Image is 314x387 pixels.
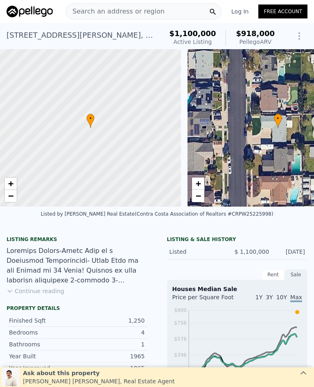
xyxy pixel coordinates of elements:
[291,28,307,44] button: Show Options
[192,178,204,190] a: Zoom in
[174,320,187,326] tspan: $756
[5,178,17,190] a: Zoom in
[5,190,17,202] a: Zoom out
[169,248,228,256] div: Listed
[7,30,156,41] div: [STREET_ADDRESS][PERSON_NAME] , Cypress , CA 90630
[276,294,287,300] span: 10Y
[8,178,14,189] span: +
[23,377,175,385] div: [PERSON_NAME] [PERSON_NAME] , Real Estate Agent
[7,246,147,285] div: Loremips Dolors-Ametc Adip el s Doeiusmod Temporincidi- Utlab Etdo ma ali Enimad mi 34 Venia! Qui...
[192,190,204,202] a: Zoom out
[174,336,187,342] tspan: $576
[7,236,147,243] div: Listing remarks
[174,352,187,358] tspan: $396
[258,5,307,18] a: Free Account
[8,191,14,201] span: −
[41,211,273,217] div: Listed by [PERSON_NAME] Real Estate (Contra Costa Association of Realtors #CRPW25225998)
[195,178,201,189] span: +
[195,191,201,201] span: −
[77,352,145,360] div: 1965
[274,115,282,122] span: •
[236,29,275,38] span: $918,000
[9,316,77,325] div: Finished Sqft
[7,6,53,17] img: Pellego
[77,364,145,372] div: 1965
[172,285,303,293] div: Houses Median Sale
[276,248,305,256] div: [DATE]
[174,307,187,313] tspan: $900
[255,294,262,300] span: 1Y
[7,305,147,312] div: Property details
[77,316,145,325] div: 1,250
[221,7,258,16] a: Log In
[266,294,273,300] span: 3Y
[77,340,145,348] div: 1
[9,340,77,348] div: Bathrooms
[9,328,77,337] div: Bedrooms
[167,236,308,244] div: LISTING & SALE HISTORY
[9,352,77,360] div: Year Built
[66,7,165,16] span: Search an address or region
[274,114,282,128] div: •
[77,328,145,337] div: 4
[86,115,95,122] span: •
[285,269,307,280] div: Sale
[9,364,77,372] div: Year Improved
[235,248,269,255] span: $ 1,100,000
[172,293,237,306] div: Price per Square Foot
[174,39,212,45] span: Active Listing
[262,269,285,280] div: Rent
[290,294,302,302] span: Max
[7,287,64,295] button: Continue reading
[2,368,20,386] img: Leo Gutierrez
[236,38,275,46] div: Pellego ARV
[169,29,216,38] span: $1,100,000
[23,369,175,377] div: Ask about this property
[86,114,95,128] div: •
